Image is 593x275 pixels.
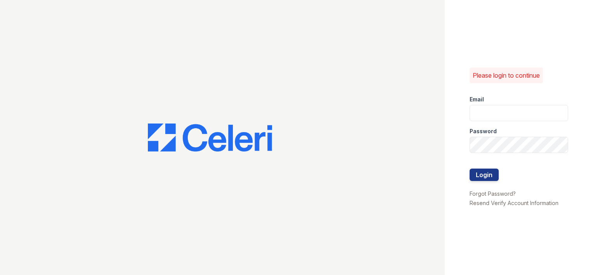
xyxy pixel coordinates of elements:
[470,127,497,135] label: Password
[473,71,540,80] p: Please login to continue
[470,169,499,181] button: Login
[148,124,272,151] img: CE_Logo_Blue-a8612792a0a2168367f1c8372b55b34899dd931a85d93a1a3d3e32e68fde9ad4.png
[470,200,558,206] a: Resend Verify Account Information
[470,96,484,103] label: Email
[470,190,516,197] a: Forgot Password?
